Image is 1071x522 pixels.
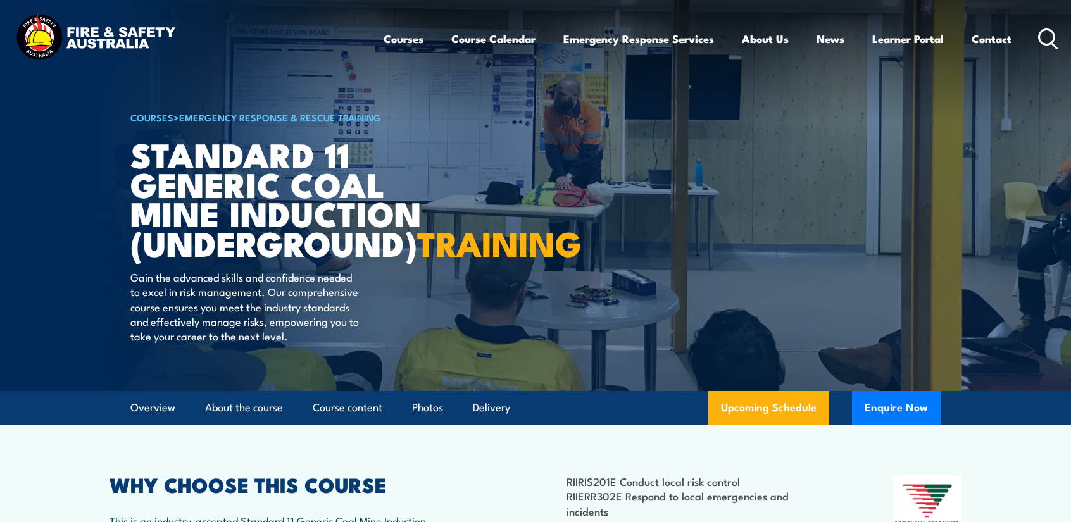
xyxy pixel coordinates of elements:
[817,22,844,56] a: News
[742,22,789,56] a: About Us
[852,391,941,425] button: Enquire Now
[412,391,443,425] a: Photos
[567,488,832,518] li: RIIERR302E Respond to local emergencies and incidents
[179,110,381,124] a: Emergency Response & Rescue Training
[313,391,382,425] a: Course content
[110,475,479,493] h2: WHY CHOOSE THIS COURSE
[130,270,361,344] p: Gain the advanced skills and confidence needed to excel in risk management. Our comprehensive cou...
[872,22,944,56] a: Learner Portal
[563,22,714,56] a: Emergency Response Services
[130,109,443,125] h6: >
[205,391,283,425] a: About the course
[130,110,173,124] a: COURSES
[130,139,443,258] h1: Standard 11 Generic Coal Mine Induction (Underground)
[130,391,175,425] a: Overview
[972,22,1011,56] a: Contact
[451,22,535,56] a: Course Calendar
[567,474,832,488] li: RIIRIS201E Conduct local risk control
[708,391,829,425] a: Upcoming Schedule
[473,391,510,425] a: Delivery
[417,216,582,268] strong: TRAINING
[384,22,423,56] a: Courses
